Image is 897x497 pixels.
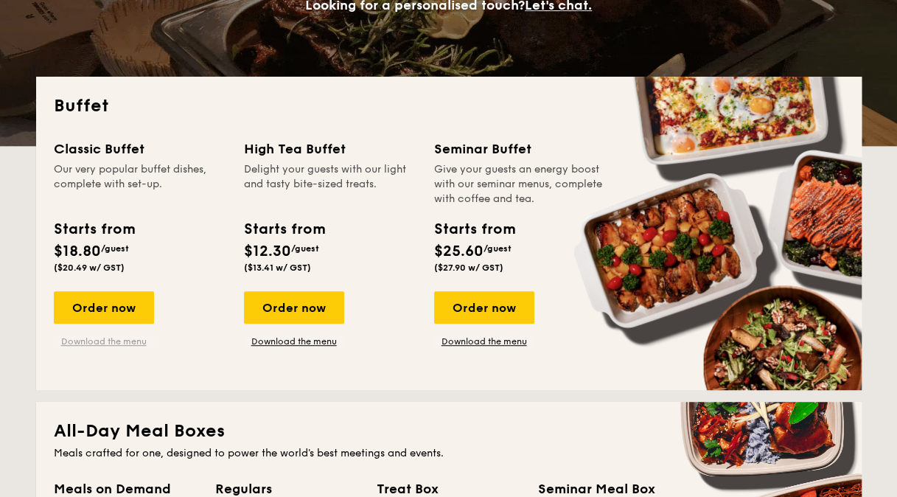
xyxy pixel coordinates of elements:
div: Classic Buffet [54,139,226,159]
div: Give your guests an energy boost with our seminar menus, complete with coffee and tea. [434,162,607,206]
div: Order now [54,291,154,324]
span: ($20.49 w/ GST) [54,263,125,273]
a: Download the menu [244,336,344,347]
h2: All-Day Meal Boxes [54,420,844,443]
span: ($13.41 w/ GST) [244,263,311,273]
span: ($27.90 w/ GST) [434,263,503,273]
span: /guest [291,243,319,254]
a: Download the menu [54,336,154,347]
span: $25.60 [434,243,484,260]
span: $18.80 [54,243,101,260]
div: Order now [434,291,534,324]
span: /guest [101,243,129,254]
div: Delight your guests with our light and tasty bite-sized treats. [244,162,416,206]
span: $12.30 [244,243,291,260]
div: Starts from [434,218,514,240]
div: Order now [244,291,344,324]
div: Starts from [244,218,324,240]
div: Seminar Buffet [434,139,607,159]
div: Our very popular buffet dishes, complete with set-up. [54,162,226,206]
div: Meals crafted for one, designed to power the world's best meetings and events. [54,446,844,461]
a: Download the menu [434,336,534,347]
span: /guest [484,243,512,254]
h2: Buffet [54,94,844,118]
div: High Tea Buffet [244,139,416,159]
div: Starts from [54,218,134,240]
